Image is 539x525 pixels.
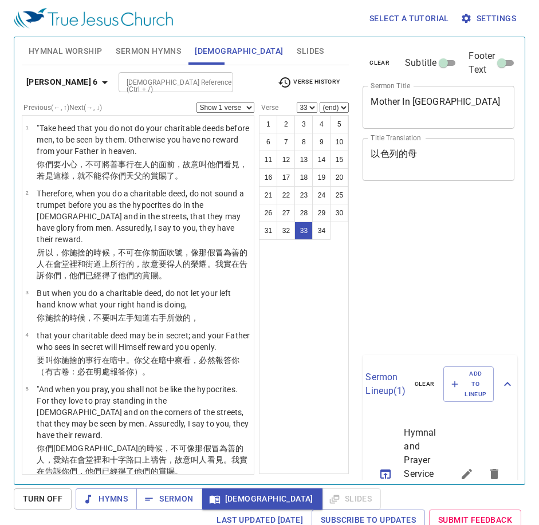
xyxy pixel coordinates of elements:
wg5318: 報答 [110,367,151,376]
button: 13 [294,151,313,169]
span: 3 [25,289,28,295]
b: [PERSON_NAME] 6 [26,75,98,89]
p: 你們[DEMOGRAPHIC_DATA] [37,443,250,477]
span: Footer Text [469,49,495,77]
wg5216: 要小心 [37,160,247,180]
button: 23 [294,186,313,204]
span: Slides [297,44,324,58]
button: [DEMOGRAPHIC_DATA] [202,488,322,510]
button: 3 [294,115,313,133]
span: 2 [25,190,28,196]
button: 9 [312,133,331,151]
span: 5 [25,385,28,392]
button: 1 [259,115,277,133]
button: 14 [312,151,331,169]
wg4160: 的， [183,313,199,322]
input: Type Bible Reference [122,76,211,89]
wg846: 賞賜 [159,467,183,476]
wg3408: 了。 [167,171,183,180]
wg5600: 在 [37,356,239,376]
span: 4 [25,331,28,338]
wg568: 他們的賞賜 [118,271,167,280]
wg3361: 在你 [37,248,247,280]
wg5213: ，他們已經得了 [77,467,183,476]
button: 34 [312,222,331,240]
button: Turn Off [14,488,72,510]
wg1654: 行 [37,160,247,180]
button: Settings [458,8,521,29]
button: 6 [259,133,277,151]
button: 10 [330,133,348,151]
p: "And when you pray, you shall not be like the hypocrites. For they love to pray standing in the [... [37,384,250,441]
iframe: from-child [358,193,485,350]
label: Previous (←, ↑) Next (→, ↓) [23,104,102,111]
wg846: 已經得了 [85,271,167,280]
wg2532: 街道 [37,259,247,280]
wg3408: 。 [159,271,167,280]
wg4864: 裡 [37,259,247,280]
wg4336: 的時候 [37,444,247,476]
wg2476: 在會堂 [37,455,247,476]
wg4675: 施捨的事 [37,356,239,376]
wg3756: 像 [37,444,247,476]
textarea: Mother In [GEOGRAPHIC_DATA] [371,96,506,118]
button: 5 [330,115,348,133]
button: 25 [330,186,348,204]
wg5213: ，他們 [61,271,167,280]
button: 22 [277,186,295,204]
span: Sermon [145,492,193,506]
p: But when you do a charitable deed, do not let your left hand know what your right hand is doing, [37,287,250,310]
wg3004: 你們 [45,271,167,280]
wg1654: 的時候 [37,248,247,280]
button: 30 [330,204,348,222]
p: 你們 [37,159,250,181]
wg5273: ，愛 [37,455,247,476]
wg1188: 所做 [167,313,199,322]
wg1722: 暗中 [37,356,239,376]
wg1654: 行 [37,356,239,376]
wg5216: 天 [126,171,183,180]
span: 1 [25,124,28,131]
wg3752: ，不可 [37,248,247,280]
span: [DEMOGRAPHIC_DATA] [195,44,283,58]
wg1097: 右手 [151,313,199,322]
button: 32 [277,222,295,240]
label: Verse [259,104,278,111]
wg4675: 施捨 [45,313,199,322]
button: Hymns [76,488,137,510]
span: Sermon Hymns [116,44,181,58]
wg3844: 賞賜 [151,171,183,180]
button: 27 [277,204,295,222]
wg281: 告訴 [45,467,183,476]
span: Add to Lineup [451,369,486,400]
wg3004: 你們 [61,467,183,476]
button: 11 [259,151,277,169]
button: 19 [312,168,331,187]
span: Turn Off [23,492,62,506]
wg3408: 。 [175,467,183,476]
p: Therefore, when you do a charitable deed, do not sound a trumpet before you as the hypocrites do ... [37,188,250,245]
wg3361: 叫左手 [110,313,199,322]
wg1722: 所行 [37,259,247,280]
button: 4 [312,115,331,133]
div: Sermon Lineup(1)clearAdd to Lineup [363,355,517,414]
button: 17 [277,168,295,187]
button: 7 [277,133,295,151]
wg1490: ，就不能 [69,171,183,180]
span: Verse History [278,76,340,89]
wg591: 你 [126,367,150,376]
wg1715: 吹號 [37,248,247,280]
wg2532: 十字路口 [37,455,247,476]
button: 16 [259,168,277,187]
wg5273: 在會堂 [37,259,247,280]
p: that your charitable deed may be in secret; and your Father who sees in secret will Himself rewar... [37,330,250,353]
wg5368: 站 [37,455,247,476]
button: clear [408,377,442,391]
wg4537: ，像 [37,248,247,280]
p: 你 [37,312,250,323]
button: 20 [330,168,348,187]
wg1722: 和 [37,259,247,280]
button: 33 [294,222,313,240]
wg568: 他們的 [134,467,183,476]
button: 2 [277,115,295,133]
